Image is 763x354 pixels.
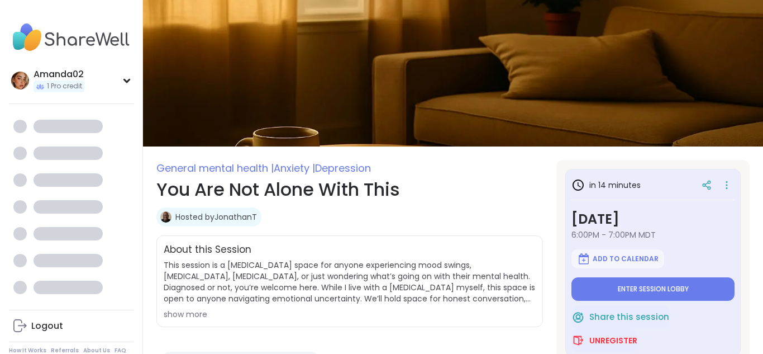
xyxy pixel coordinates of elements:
[156,161,274,175] span: General mental health |
[274,161,315,175] span: Anxiety |
[31,320,63,332] div: Logout
[9,18,133,57] img: ShareWell Nav Logo
[164,309,536,320] div: show more
[47,82,82,91] span: 1 Pro credit
[571,334,585,347] img: ShareWell Logomark
[589,335,637,346] span: Unregister
[571,229,735,240] span: 6:00PM - 7:00PM MDT
[618,285,689,294] span: Enter session lobby
[571,305,669,329] button: Share this session
[589,311,669,324] span: Share this session
[571,209,735,229] h3: [DATE]
[175,211,257,223] a: Hosted byJonathanT
[164,243,251,257] h2: About this Session
[9,313,133,339] a: Logout
[34,68,84,81] div: Amanda02
[156,176,543,203] h1: You Are Not Alone With This
[11,72,29,89] img: Amanda02
[571,249,664,268] button: Add to Calendar
[571,277,735,301] button: Enter session lobby
[160,211,171,223] img: JonathanT
[571,310,585,324] img: ShareWell Logomark
[571,329,637,352] button: Unregister
[577,252,590,266] img: ShareWell Logomark
[571,178,641,192] h3: in 14 minutes
[593,254,659,263] span: Add to Calendar
[164,259,536,304] span: This session is a [MEDICAL_DATA] space for anyone experiencing mood swings, [MEDICAL_DATA], [MEDI...
[315,161,371,175] span: Depression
